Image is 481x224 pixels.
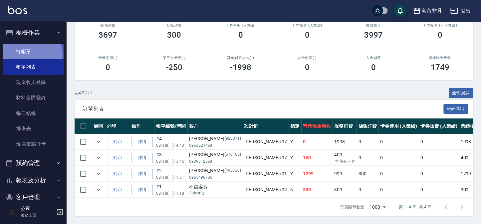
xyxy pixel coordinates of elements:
a: 每日結帳 [3,106,64,121]
p: 服務人員 [20,212,54,218]
a: 材料自購登錄 [3,90,64,105]
p: 每頁顯示數量 [340,204,364,210]
a: 詳情 [131,153,153,163]
div: 1000 [367,198,388,216]
div: 名留非凡 [421,7,442,15]
td: 150 [301,150,333,166]
p: 共 4 筆, 1 / 1 [75,90,93,96]
p: 08/18 (一) 11:51 [156,174,186,180]
h3: 1749 [430,63,449,72]
th: 店販消費 [357,118,378,134]
a: 現場電腦打卡 [3,136,64,152]
p: (496736) [224,167,241,174]
h2: 入金儲值 [348,56,399,60]
h3: 0 [106,63,110,72]
td: 1998 [459,134,481,150]
a: 報表匯出 [443,105,468,112]
td: 0 [419,182,459,198]
h3: 0 [371,63,376,72]
td: Y [289,166,301,182]
td: Y [289,150,301,166]
p: 0963521468 [189,142,241,148]
h3: 0 [437,30,442,40]
td: 400 [459,150,481,166]
div: [PERSON_NAME] [189,135,241,142]
h2: 其他付款方式(-) [215,56,266,60]
button: 客戶管理 [3,189,64,206]
td: 0 [419,150,459,166]
p: 08/18 (一) 13:45 [156,158,186,164]
a: 帳單列表 [3,59,64,75]
span: 訂單列表 [83,106,443,112]
td: 1998 [333,134,357,150]
p: 08/18 (一) 14:43 [156,142,186,148]
th: 卡券使用 (入業績) [378,118,419,134]
td: 0 [419,166,459,182]
div: 不留客資 [189,183,241,190]
td: 0 [357,182,378,198]
button: 列印 [107,185,128,195]
h3: 0 [238,30,243,40]
h3: 服務消費 [83,23,133,28]
h2: 卡券販賣 (入業績) [282,23,333,28]
button: 列印 [107,153,128,163]
button: 名留非凡 [410,4,445,18]
p: (920311) [224,135,241,142]
th: 列印 [105,118,130,134]
td: #2 [154,166,187,182]
th: 帳單編號/時間 [154,118,187,134]
img: Logo [8,6,27,14]
h3: -1998 [230,63,251,72]
div: [PERSON_NAME] [189,167,241,174]
h3: 3997 [364,30,383,40]
button: expand row [94,153,104,163]
td: 0 [357,134,378,150]
th: 業績收入 [459,118,481,134]
button: expand row [94,137,104,147]
th: 設計師 [243,118,289,134]
h2: 卡券販賣 (不入業績) [415,23,465,28]
button: 報表及分析 [3,172,64,189]
td: Y [289,134,301,150]
a: 打帳單 [3,44,64,59]
button: 登出 [447,5,473,17]
td: 0 [419,134,459,150]
td: 0 [378,150,419,166]
th: 服務消費 [333,118,357,134]
a: 詳情 [131,169,153,179]
h2: 卡券使用(-) [83,56,133,60]
button: 列印 [107,137,128,147]
h3: 0 [305,63,309,72]
th: 客戶 [187,118,243,134]
td: 0 [378,134,419,150]
button: expand row [94,169,104,179]
h2: 業績收入 [348,23,399,28]
th: 展開 [92,118,105,134]
td: #4 [154,134,187,150]
p: 0939612368 [189,158,241,164]
td: 1299 [301,166,333,182]
td: 0 [357,150,378,166]
div: [PERSON_NAME] [189,151,241,158]
h2: 店販消費 [149,23,200,28]
button: expand row [94,185,104,195]
p: 08/18 (一) 11:18 [156,190,186,196]
h2: 入金使用(-) [282,56,333,60]
p: 不留客資 [189,190,241,196]
h3: 3697 [99,30,117,40]
p: (610105) [224,151,241,158]
td: 300 [301,182,333,198]
td: 999 [333,166,357,182]
h3: 300 [167,30,181,40]
p: 第 1–4 筆 共 4 筆 [399,204,431,210]
td: 300 [357,166,378,182]
h2: 第三方卡券(-) [149,56,200,60]
td: #1 [154,182,187,198]
h3: -250 [166,63,182,72]
td: 1299 [459,166,481,182]
td: #3 [154,150,187,166]
h2: 卡券使用 (入業績) [215,23,266,28]
button: save [393,4,407,17]
h2: 營業現金應收 [415,56,465,60]
a: 排班表 [3,121,64,136]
